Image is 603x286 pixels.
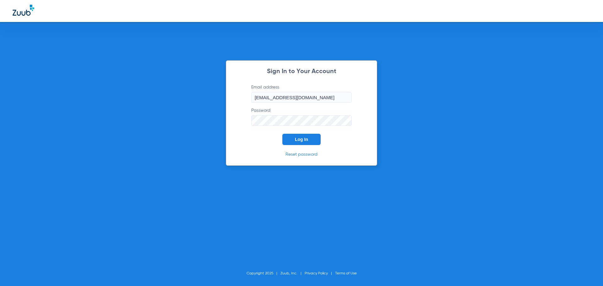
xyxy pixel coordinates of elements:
[251,92,352,103] input: Email address
[295,137,308,142] span: Log In
[242,68,361,75] h2: Sign In to Your Account
[280,270,305,277] li: Zuub, Inc.
[305,272,328,275] a: Privacy Policy
[13,5,34,16] img: Zuub Logo
[251,84,352,103] label: Email address
[282,134,321,145] button: Log In
[285,152,318,157] a: Reset password
[251,115,352,126] input: Password
[247,270,280,277] li: Copyright 2025
[251,107,352,126] label: Password
[572,256,603,286] iframe: Chat Widget
[335,272,357,275] a: Terms of Use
